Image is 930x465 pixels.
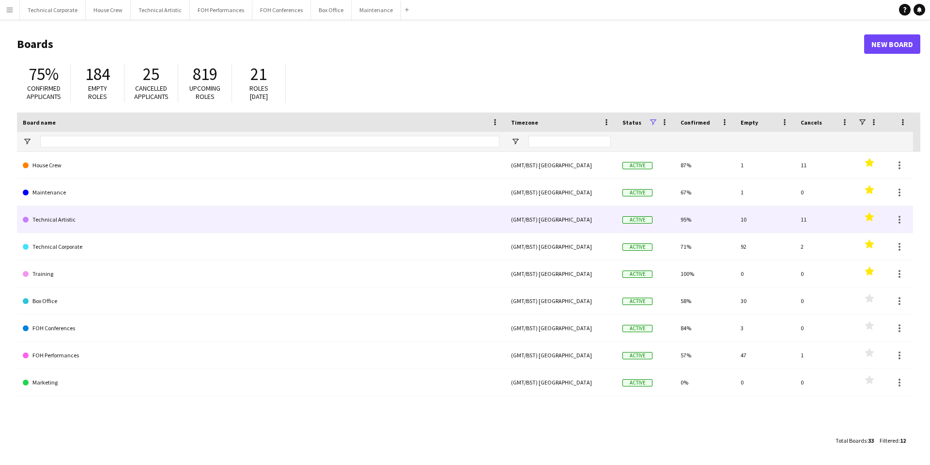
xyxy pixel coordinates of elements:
[23,288,499,315] a: Box Office
[735,342,795,369] div: 47
[505,369,617,396] div: (GMT/BST) [GEOGRAPHIC_DATA]
[622,243,652,251] span: Active
[23,206,499,233] a: Technical Artistic
[505,152,617,178] div: (GMT/BST) [GEOGRAPHIC_DATA]
[735,233,795,260] div: 92
[190,0,252,19] button: FOH Performances
[622,325,652,332] span: Active
[40,136,499,147] input: Board name Filter Input
[735,369,795,396] div: 0
[23,315,499,342] a: FOH Conferences
[505,179,617,206] div: (GMT/BST) [GEOGRAPHIC_DATA]
[622,379,652,386] span: Active
[675,233,735,260] div: 71%
[23,152,499,179] a: House Crew
[795,342,855,369] div: 1
[795,233,855,260] div: 2
[622,162,652,169] span: Active
[23,369,499,396] a: Marketing
[193,64,217,85] span: 819
[29,64,59,85] span: 75%
[20,0,86,19] button: Technical Corporate
[23,179,499,206] a: Maintenance
[505,288,617,314] div: (GMT/BST) [GEOGRAPHIC_DATA]
[311,0,352,19] button: Box Office
[505,260,617,287] div: (GMT/BST) [GEOGRAPHIC_DATA]
[675,315,735,341] div: 84%
[505,342,617,369] div: (GMT/BST) [GEOGRAPHIC_DATA]
[622,216,652,224] span: Active
[675,206,735,233] div: 95%
[505,233,617,260] div: (GMT/BST) [GEOGRAPHIC_DATA]
[801,119,822,126] span: Cancels
[795,206,855,233] div: 11
[795,179,855,206] div: 0
[795,288,855,314] div: 0
[735,315,795,341] div: 3
[836,431,874,450] div: :
[23,342,499,369] a: FOH Performances
[675,369,735,396] div: 0%
[23,137,31,146] button: Open Filter Menu
[622,119,641,126] span: Status
[88,84,107,101] span: Empty roles
[795,315,855,341] div: 0
[735,152,795,178] div: 1
[134,84,169,101] span: Cancelled applicants
[795,260,855,287] div: 0
[868,437,874,444] span: 33
[505,315,617,341] div: (GMT/BST) [GEOGRAPHIC_DATA]
[622,189,652,196] span: Active
[511,137,520,146] button: Open Filter Menu
[880,431,906,450] div: :
[27,84,61,101] span: Confirmed applicants
[864,34,920,54] a: New Board
[249,84,268,101] span: Roles [DATE]
[528,136,611,147] input: Timezone Filter Input
[622,298,652,305] span: Active
[735,260,795,287] div: 0
[252,0,311,19] button: FOH Conferences
[17,37,864,51] h1: Boards
[131,0,190,19] button: Technical Artistic
[675,152,735,178] div: 87%
[622,271,652,278] span: Active
[511,119,538,126] span: Timezone
[352,0,401,19] button: Maintenance
[741,119,758,126] span: Empty
[675,342,735,369] div: 57%
[795,369,855,396] div: 0
[23,119,56,126] span: Board name
[86,0,131,19] button: House Crew
[250,64,267,85] span: 21
[23,260,499,288] a: Training
[880,437,899,444] span: Filtered
[681,119,710,126] span: Confirmed
[143,64,159,85] span: 25
[675,179,735,206] div: 67%
[735,288,795,314] div: 30
[85,64,110,85] span: 184
[735,206,795,233] div: 10
[900,437,906,444] span: 12
[795,152,855,178] div: 11
[675,260,735,287] div: 100%
[675,288,735,314] div: 58%
[189,84,220,101] span: Upcoming roles
[622,352,652,359] span: Active
[735,179,795,206] div: 1
[505,206,617,233] div: (GMT/BST) [GEOGRAPHIC_DATA]
[23,233,499,260] a: Technical Corporate
[836,437,867,444] span: Total Boards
